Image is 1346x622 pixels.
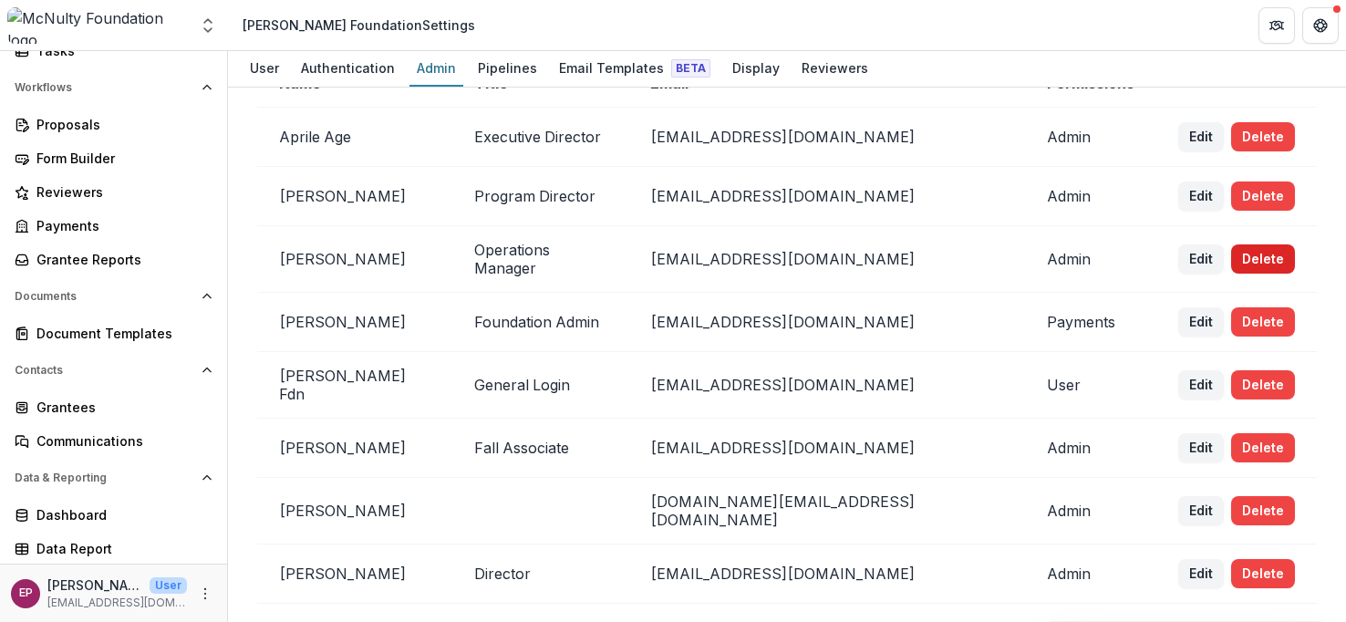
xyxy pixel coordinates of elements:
div: Grantee Reports [36,250,205,269]
a: Admin [409,51,463,87]
td: Admin [1025,544,1156,604]
div: Esther Park [19,587,33,599]
button: More [194,583,216,605]
span: Data & Reporting [15,472,194,484]
nav: breadcrumb [235,12,482,38]
button: Delete [1231,370,1295,399]
td: [EMAIL_ADDRESS][DOMAIN_NAME] [628,544,1025,604]
a: User [243,51,286,87]
button: Open Data & Reporting [7,463,220,492]
a: Dashboard [7,500,220,530]
p: [EMAIL_ADDRESS][DOMAIN_NAME] [47,595,187,611]
a: Document Templates [7,318,220,348]
span: Beta [671,59,710,78]
td: Executive Director [452,108,627,167]
a: Data Report [7,534,220,564]
button: Open entity switcher [195,7,221,44]
a: Display [725,51,787,87]
a: Reviewers [7,177,220,207]
td: [PERSON_NAME] [257,478,452,544]
button: Edit [1178,370,1224,399]
div: Pipelines [471,55,544,81]
div: Dashboard [36,505,205,524]
button: Get Help [1302,7,1339,44]
button: Edit [1178,307,1224,337]
a: Grantee Reports [7,244,220,275]
td: Payments [1025,293,1156,352]
td: [EMAIL_ADDRESS][DOMAIN_NAME] [628,167,1025,226]
a: Payments [7,211,220,241]
button: Delete [1231,181,1295,211]
td: [EMAIL_ADDRESS][DOMAIN_NAME] [628,419,1025,478]
td: Director [452,544,627,604]
button: Partners [1258,7,1295,44]
div: Document Templates [36,324,205,343]
div: Admin [409,55,463,81]
td: Fall Associate [452,419,627,478]
td: Admin [1025,419,1156,478]
button: Edit [1178,244,1224,274]
td: Admin [1025,108,1156,167]
span: Workflows [15,81,194,94]
button: Delete [1231,559,1295,588]
a: Reviewers [794,51,875,87]
td: General Login [452,352,627,419]
a: Authentication [294,51,402,87]
div: User [243,55,286,81]
td: [PERSON_NAME] [257,226,452,293]
button: Delete [1231,244,1295,274]
span: Contacts [15,364,194,377]
td: Program Director [452,167,627,226]
td: [PERSON_NAME] [257,293,452,352]
div: Reviewers [794,55,875,81]
td: Admin [1025,167,1156,226]
a: Communications [7,426,220,456]
div: Payments [36,216,205,235]
div: Data Report [36,539,205,558]
button: Delete [1231,496,1295,525]
div: Grantees [36,398,205,417]
button: Edit [1178,181,1224,211]
p: [PERSON_NAME] [47,575,142,595]
a: Proposals [7,109,220,140]
td: [PERSON_NAME] Fdn [257,352,452,419]
button: Open Workflows [7,73,220,102]
button: Delete [1231,307,1295,337]
span: Documents [15,290,194,303]
td: [DOMAIN_NAME][EMAIL_ADDRESS][DOMAIN_NAME] [628,478,1025,544]
td: [EMAIL_ADDRESS][DOMAIN_NAME] [628,352,1025,419]
a: Pipelines [471,51,544,87]
button: Edit [1178,496,1224,525]
td: [PERSON_NAME] [257,167,452,226]
a: Email Templates Beta [552,51,718,87]
button: Edit [1178,559,1224,588]
td: [EMAIL_ADDRESS][DOMAIN_NAME] [628,108,1025,167]
button: Edit [1178,122,1224,151]
p: User [150,577,187,594]
button: Delete [1231,433,1295,462]
button: Edit [1178,433,1224,462]
button: Open Documents [7,282,220,311]
div: Form Builder [36,149,205,168]
td: Aprile Age [257,108,452,167]
a: Grantees [7,392,220,422]
div: Proposals [36,115,205,134]
img: McNulty Foundation logo [7,7,188,44]
button: Open Contacts [7,356,220,385]
td: [EMAIL_ADDRESS][DOMAIN_NAME] [628,226,1025,293]
td: [PERSON_NAME] [257,544,452,604]
div: Reviewers [36,182,205,202]
div: Communications [36,431,205,451]
td: Operations Manager [452,226,627,293]
div: Display [725,55,787,81]
td: Foundation Admin [452,293,627,352]
td: Admin [1025,478,1156,544]
td: Admin [1025,226,1156,293]
td: User [1025,352,1156,419]
td: [PERSON_NAME] [257,419,452,478]
td: [EMAIL_ADDRESS][DOMAIN_NAME] [628,293,1025,352]
a: Form Builder [7,143,220,173]
div: Authentication [294,55,402,81]
button: Delete [1231,122,1295,151]
div: Email Templates [552,55,718,81]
